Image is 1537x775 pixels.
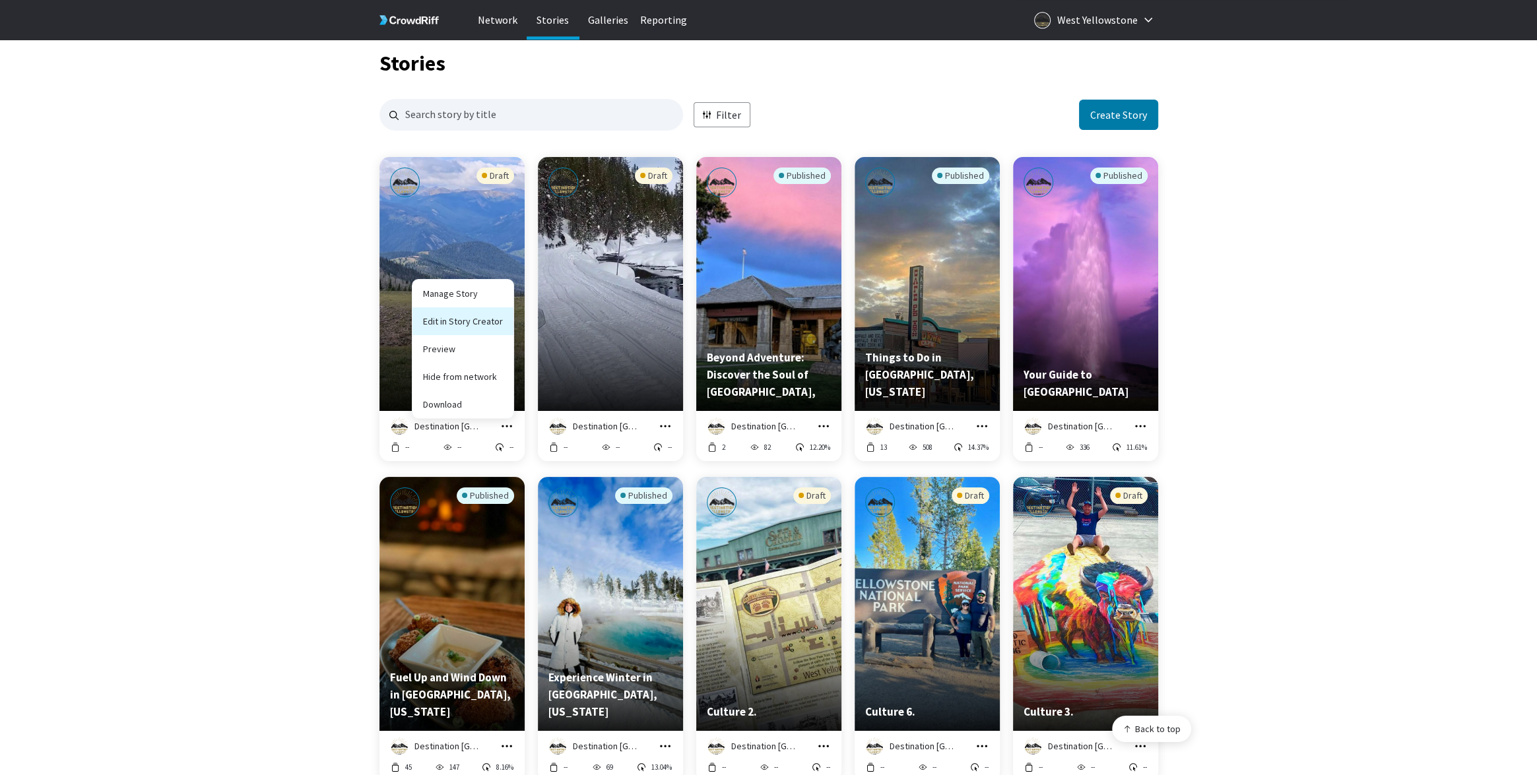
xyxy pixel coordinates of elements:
[696,722,841,733] a: Preview story titled 'Culture 2.'
[390,441,410,453] button: --
[855,402,1000,414] a: Preview story titled 'Things to Do in West Yellowstone, Montana'
[855,722,1000,733] a: Preview story titled 'Culture 6.'
[635,168,672,184] div: Draft
[412,363,513,390] button: Hide from network
[1034,12,1051,28] img: Logo for West Yellowstone
[1024,703,1148,720] p: Culture 3.
[390,487,420,517] img: Destination Yellowstone
[1013,402,1158,414] a: Preview story titled 'Your Guide to Yellowstone National Park'
[866,418,883,435] img: Destination Yellowstone
[707,168,736,197] img: Destination Yellowstone
[601,441,620,453] button: --
[390,669,514,720] p: Fuel Up and Wind Down in West Yellowstone, Montana
[548,441,568,453] button: --
[1127,442,1147,452] p: 11.61%
[795,441,831,453] button: 12.20%
[412,280,513,307] a: Manage Story
[932,168,989,184] div: Published
[865,441,888,453] button: 13
[1111,441,1148,453] button: 11.61%
[810,442,830,452] p: 12.20%
[1024,441,1043,453] button: --
[457,442,461,452] p: --
[1079,100,1158,130] button: Create a new story in story creator application
[549,737,566,755] img: Destination Yellowstone
[379,722,525,733] a: Preview story titled 'Fuel Up and Wind Down in West Yellowstone, Montana'
[880,442,887,452] p: 13
[707,349,831,400] p: Beyond Adventure: Discover the Soul of West Yellowstone, Montana
[749,441,771,453] button: 82
[952,487,989,504] div: Draft
[1024,366,1148,400] p: Your Guide to Yellowstone National Park
[442,441,462,453] button: --
[405,442,409,452] p: --
[865,703,989,720] p: Culture 6.
[764,442,771,452] p: 82
[1080,442,1090,452] p: 336
[1039,442,1043,452] p: --
[707,418,725,435] img: Destination Yellowstone
[616,442,620,452] p: --
[953,441,989,453] button: 14.37%
[890,739,956,753] p: Destination [GEOGRAPHIC_DATA]
[379,99,683,131] input: Search for stories by name. Press enter to submit.
[731,739,798,753] p: Destination [GEOGRAPHIC_DATA]
[865,487,895,517] img: Destination Yellowstone
[1064,441,1090,453] button: 336
[865,349,989,400] p: Things to Do in West Yellowstone, Montana
[379,402,525,414] a: Preview story titled ''
[548,669,672,720] p: Experience Winter in West Yellowstone, Montana
[865,168,895,197] img: Destination Yellowstone
[538,722,683,733] a: Preview story titled 'Experience Winter in West Yellowstone, Montana '
[716,108,741,123] p: Filter
[564,442,568,452] p: --
[923,442,932,452] p: 508
[707,703,831,720] p: Culture 2.
[707,737,725,755] img: Destination Yellowstone
[653,441,672,453] button: --
[1024,737,1041,755] img: Destination Yellowstone
[694,102,750,128] button: Filter
[707,487,736,517] img: Destination Yellowstone
[615,487,672,504] div: Published
[414,419,481,433] p: Destination [GEOGRAPHIC_DATA]
[412,307,513,335] a: Edit in Story Creator
[509,442,513,452] p: --
[968,442,989,452] p: 14.37%
[391,737,408,755] img: Destination Yellowstone
[476,168,514,184] div: Draft
[668,442,672,452] p: --
[1024,487,1053,517] img: Destination Yellowstone
[548,487,578,517] img: Destination Yellowstone
[548,168,578,197] img: Destination Yellowstone
[1112,716,1191,742] button: Back to top
[494,441,514,453] button: --
[1024,418,1041,435] img: Destination Yellowstone
[412,335,513,363] a: Preview
[414,739,481,753] p: Destination [GEOGRAPHIC_DATA]
[538,402,683,414] a: Preview story titled ''
[722,442,725,452] p: 2
[1013,722,1158,733] a: Preview story titled 'Culture 3.'
[1048,739,1115,753] p: Destination [GEOGRAPHIC_DATA]
[379,54,1158,73] h1: Stories
[907,441,933,453] button: 508
[1024,168,1053,197] img: Destination Yellowstone
[573,419,639,433] p: Destination [GEOGRAPHIC_DATA]
[412,390,513,418] button: Download
[549,418,566,435] img: Destination Yellowstone
[1090,168,1148,184] div: Published
[391,418,408,435] img: Destination Yellowstone
[1057,9,1138,30] p: West Yellowstone
[1110,487,1148,504] div: Draft
[573,739,639,753] p: Destination [GEOGRAPHIC_DATA]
